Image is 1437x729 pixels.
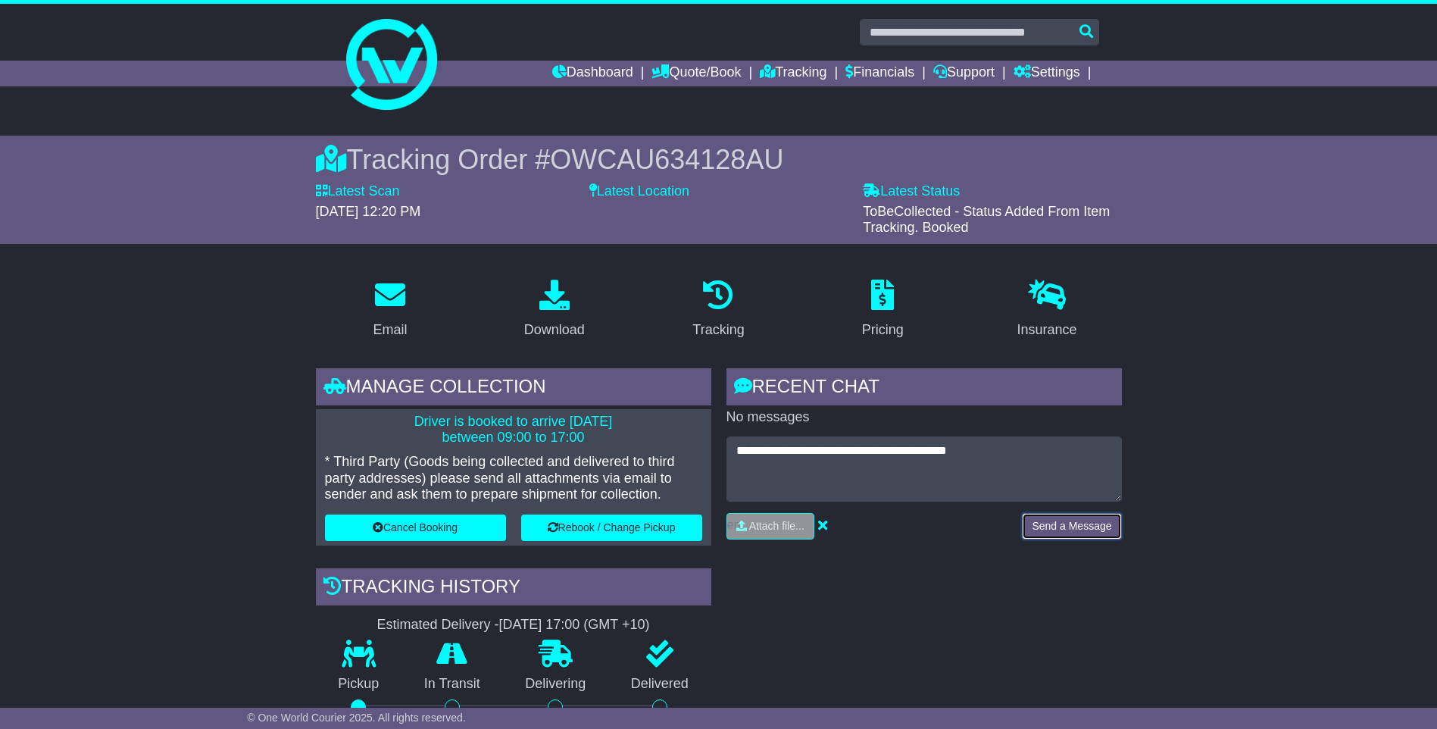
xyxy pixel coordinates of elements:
a: Tracking [683,274,754,346]
p: No messages [726,409,1122,426]
span: © One World Courier 2025. All rights reserved. [247,712,466,724]
a: Download [514,274,595,346]
p: In Transit [401,676,503,693]
p: Driver is booked to arrive [DATE] between 09:00 to 17:00 [325,414,702,446]
span: [DATE] 12:20 PM [316,204,421,219]
button: Send a Message [1022,513,1121,540]
a: Tracking [760,61,826,86]
div: Download [524,320,585,340]
div: Email [373,320,407,340]
a: Financials [845,61,914,86]
button: Rebook / Change Pickup [521,515,702,541]
div: RECENT CHAT [726,368,1122,409]
div: Tracking history [316,568,711,609]
div: Insurance [1017,320,1077,340]
label: Latest Scan [316,183,400,200]
a: Support [933,61,995,86]
a: Settings [1014,61,1080,86]
a: Email [363,274,417,346]
a: Insurance [1007,274,1087,346]
div: Tracking [692,320,744,340]
label: Latest Status [863,183,960,200]
span: ToBeCollected - Status Added From Item Tracking. Booked [863,204,1110,236]
p: Delivering [503,676,609,693]
div: [DATE] 17:00 (GMT +10) [499,617,650,634]
button: Cancel Booking [325,515,506,541]
div: Tracking Order # [316,143,1122,176]
a: Quote/Book [651,61,741,86]
div: Manage collection [316,368,711,409]
a: Pricing [852,274,914,346]
p: Pickup [316,676,402,693]
div: Estimated Delivery - [316,617,711,634]
span: OWCAU634128AU [550,144,783,175]
p: Delivered [608,676,711,693]
a: Dashboard [552,61,633,86]
label: Latest Location [589,183,689,200]
p: * Third Party (Goods being collected and delivered to third party addresses) please send all atta... [325,454,702,503]
div: Pricing [862,320,904,340]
